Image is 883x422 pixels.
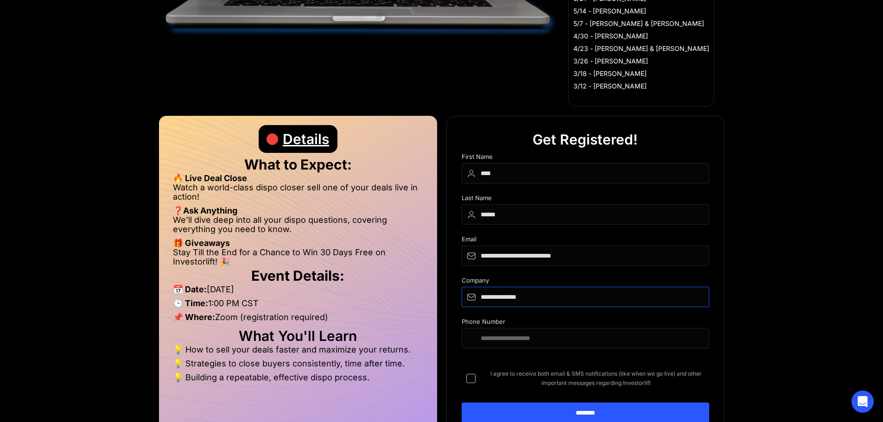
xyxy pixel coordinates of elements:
strong: 📅 Date: [173,284,207,294]
h2: What You'll Learn [173,331,423,340]
div: Get Registered! [533,126,638,153]
strong: Event Details: [251,267,344,284]
li: Stay Till the End for a Chance to Win 30 Days Free on Investorlift! 🎉 [173,248,423,266]
div: First Name [462,153,709,163]
li: 💡 Strategies to close buyers consistently, time after time. [173,359,423,373]
strong: 🎁 Giveaways [173,238,230,248]
li: 1:00 PM CST [173,299,423,313]
li: Watch a world-class dispo closer sell one of your deals live in action! [173,183,423,206]
strong: 🕒 Time: [173,298,208,308]
li: Zoom (registration required) [173,313,423,327]
div: Open Intercom Messenger [851,391,874,413]
li: 💡 Building a repeatable, effective dispo process. [173,373,423,382]
div: Details [283,125,329,153]
li: [DATE] [173,285,423,299]
li: We’ll dive deep into all your dispo questions, covering everything you need to know. [173,215,423,239]
strong: 📌 Where: [173,312,215,322]
li: 💡 How to sell your deals faster and maximize your returns. [173,345,423,359]
div: Company [462,277,709,287]
strong: 🔥 Live Deal Close [173,173,247,183]
strong: ❓Ask Anything [173,206,237,215]
strong: What to Expect: [244,156,352,173]
div: Last Name [462,195,709,204]
span: I agree to receive both email & SMS notifications (like when we go live) and other important mess... [483,369,709,388]
div: Phone Number [462,318,709,328]
div: Email [462,236,709,246]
